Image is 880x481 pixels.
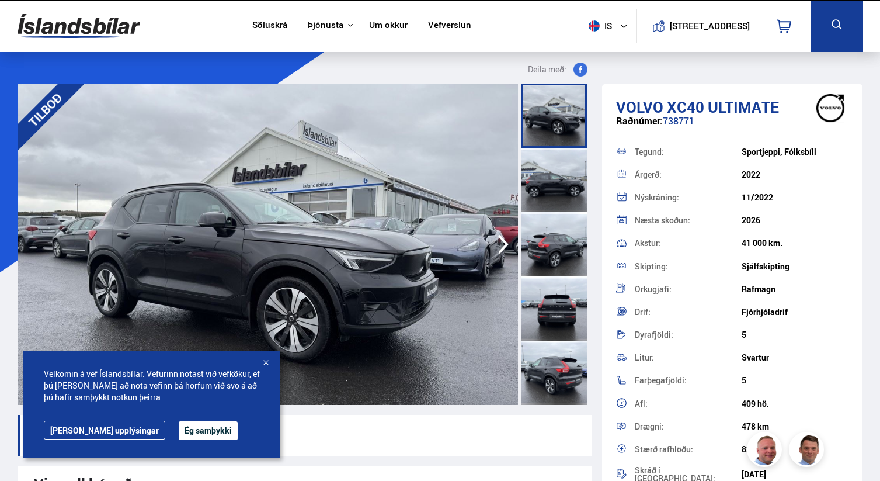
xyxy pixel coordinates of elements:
span: XC40 ULTIMATE [667,96,779,117]
img: brand logo [807,90,854,126]
img: svg+xml;base64,PHN2ZyB4bWxucz0iaHR0cDovL3d3dy53My5vcmcvMjAwMC9zdmciIHdpZHRoPSI1MTIiIGhlaWdodD0iNT... [589,20,600,32]
div: TILBOÐ [1,66,89,154]
span: Deila með: [528,63,566,77]
img: FbJEzSuNWCJXmdc-.webp [791,434,826,469]
div: Árgerð: [635,171,742,179]
div: 409 hö. [742,399,848,409]
div: 2022 [742,170,848,179]
div: Sportjeppi, Fólksbíll [742,147,848,157]
div: Næsta skoðun: [635,216,742,224]
div: 738771 [616,116,849,139]
div: Sjálfskipting [742,262,848,271]
div: Rafmagn [742,285,848,294]
span: is [584,20,613,32]
a: Söluskrá [252,20,287,32]
div: Nýskráning: [635,193,742,202]
button: Deila með: [523,63,592,77]
div: Orkugjafi: [635,285,742,293]
div: 82 kWh [742,445,848,454]
div: 11/2022 [742,193,848,202]
div: Drægni: [635,423,742,431]
div: 478 km [742,422,848,431]
a: [STREET_ADDRESS] [643,9,756,43]
div: [DATE] [742,470,848,479]
button: [STREET_ADDRESS] [674,21,746,31]
div: Afl: [635,400,742,408]
img: siFngHWaQ9KaOqBr.png [749,434,784,469]
div: Svartur [742,353,848,362]
a: Um okkur [369,20,408,32]
div: Skipting: [635,262,742,271]
img: G0Ugv5HjCgRt.svg [18,7,140,45]
span: Velkomin á vef Íslandsbílar. Vefurinn notast við vefkökur, ef þú [PERSON_NAME] að nota vefinn þá ... [44,368,260,403]
img: 3128720.jpeg [18,84,518,405]
div: Stærð rafhlöðu: [635,445,742,454]
button: Ég samþykki [179,421,238,440]
a: [PERSON_NAME] upplýsingar [44,421,165,440]
button: is [584,9,636,43]
div: Akstur: [635,239,742,247]
div: Drif: [635,308,742,316]
a: Vefverslun [428,20,471,32]
span: Volvo [616,96,663,117]
div: Dyrafjöldi: [635,331,742,339]
p: Umboðsbíll. Einn eigandi [18,415,592,456]
div: Tegund: [635,148,742,156]
div: 5 [742,330,848,340]
div: Farþegafjöldi: [635,376,742,385]
div: 5 [742,376,848,385]
div: Fjórhjóladrif [742,307,848,317]
span: Raðnúmer: [616,115,663,127]
div: 2026 [742,216,848,225]
button: Þjónusta [308,20,343,31]
div: 41 000 km. [742,238,848,248]
div: Litur: [635,354,742,362]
